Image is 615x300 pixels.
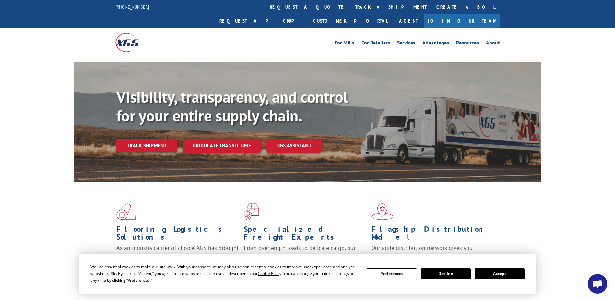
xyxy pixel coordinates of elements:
[397,40,415,47] a: Services
[371,244,491,259] span: Our agile distribution network gives you nationwide inventory management on demand.
[90,263,359,284] div: We use essential cookies to make our site work. With your consent, we may also use non-essential ...
[115,4,149,10] a: [PHONE_NUMBER]
[244,203,259,220] img: xgs-icon-focused-on-flooring-red
[361,40,390,47] a: For Retailers
[116,225,239,244] h1: Flooring Logistics Solutions
[116,139,177,152] a: Track shipment
[367,268,417,279] button: Preferences
[244,225,366,244] h1: Specialized Freight Experts
[371,225,494,244] h1: Flagship Distribution Model
[486,40,500,47] a: About
[421,268,471,279] button: Decline
[183,139,261,153] a: Calculate transit time
[308,14,393,28] a: Customer Portal
[128,278,150,283] span: Preferences
[244,244,366,273] p: From overlength loads to delicate cargo, our experienced staff knows the best way to move your fr...
[424,14,500,28] a: Join Our Team
[215,14,308,28] a: Request a pickup
[258,271,281,276] span: Cookie Policy
[116,244,239,267] span: As an industry carrier of choice, XGS has brought innovation and dedication to flooring logistics...
[371,203,394,220] img: xgs-icon-flagship-distribution-model-red
[588,274,607,294] div: Open chat
[422,40,449,47] a: Advantages
[266,139,322,153] a: XGS ASSISTANT
[79,254,536,294] div: Cookie Consent Prompt
[116,87,348,126] b: Visibility, transparency, and control for your entire supply chain.
[393,14,424,28] a: Agent
[116,203,136,220] img: xgs-icon-total-supply-chain-intelligence-red
[456,40,479,47] a: Resources
[475,268,525,279] button: Accept
[335,40,354,47] a: For Mills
